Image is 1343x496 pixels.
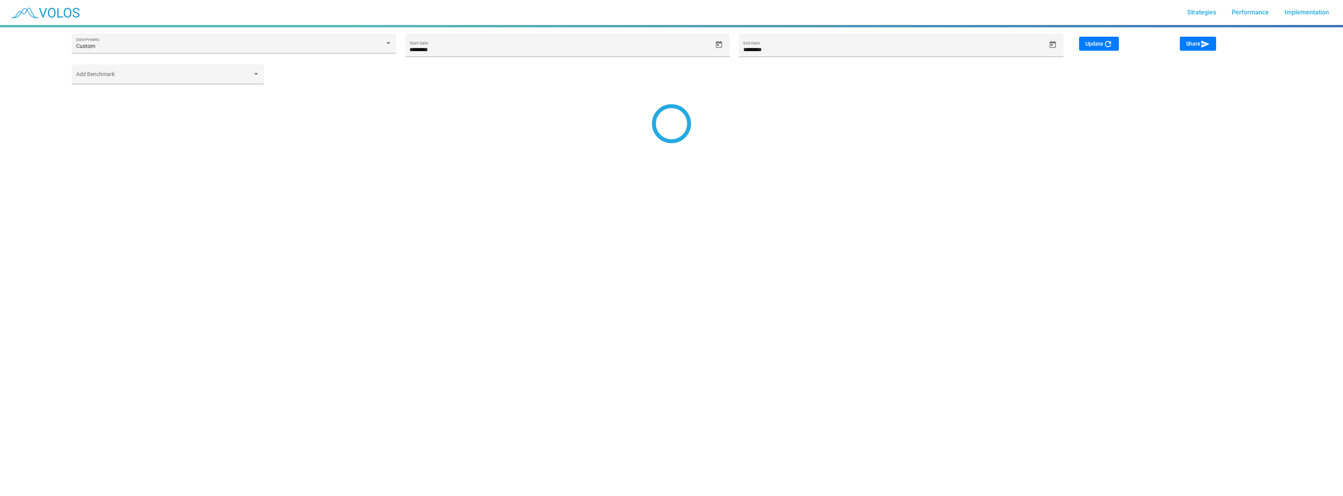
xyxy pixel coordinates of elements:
[712,38,726,52] button: Open calendar
[1181,5,1222,20] a: Strategies
[1079,37,1119,51] button: Update
[1103,39,1113,49] mat-icon: refresh
[6,3,84,22] img: blue_transparent.png
[1187,9,1216,16] span: Strategies
[1225,5,1275,20] a: Performance
[1232,9,1269,16] span: Performance
[1085,41,1113,47] span: Update
[1201,39,1210,49] mat-icon: send
[1278,5,1335,20] a: Implementation
[1180,37,1216,51] button: Share
[76,43,95,49] span: Custom
[1046,38,1060,52] button: Open calendar
[1186,41,1210,47] span: Share
[1284,9,1329,16] span: Implementation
